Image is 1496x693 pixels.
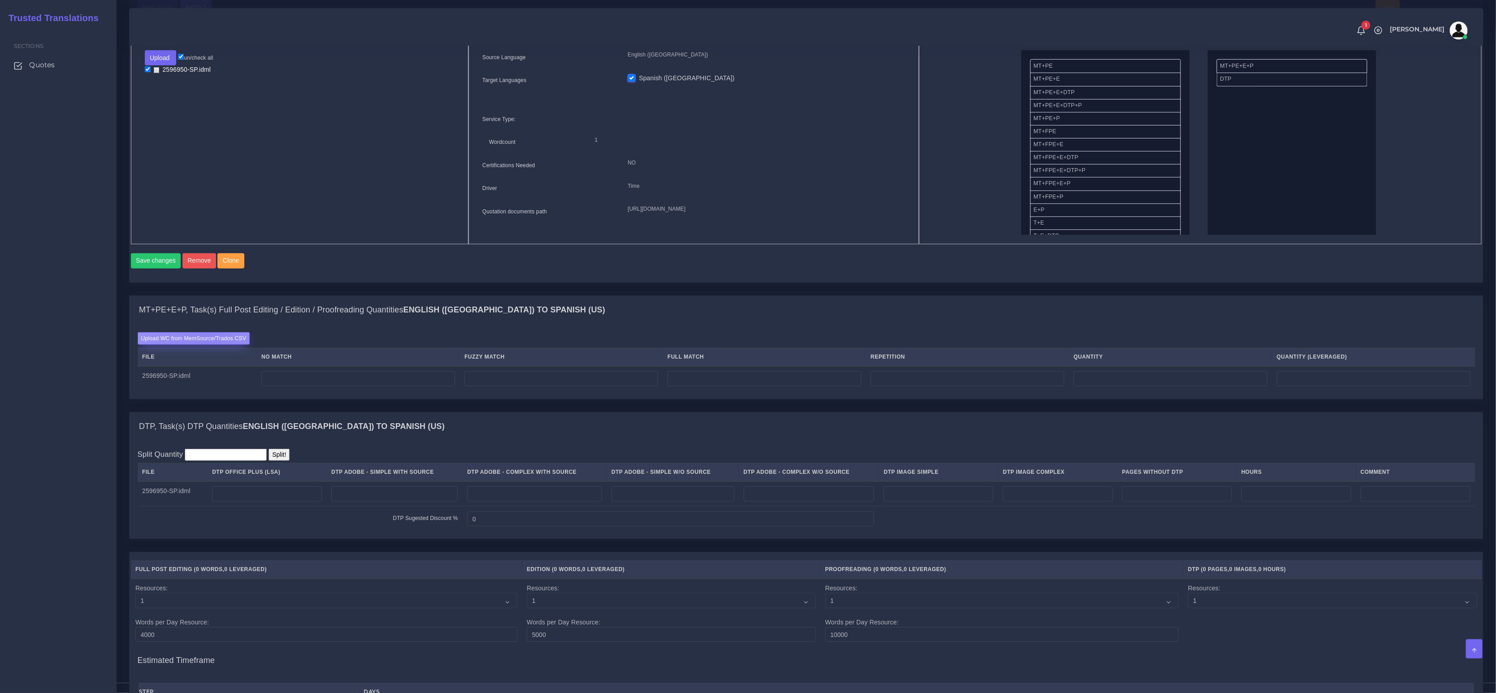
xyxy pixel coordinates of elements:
[1203,566,1228,572] span: 0 Pages
[582,566,623,572] span: 0 Leveraged
[243,422,445,431] b: English ([GEOGRAPHIC_DATA]) TO Spanish (US)
[131,579,522,647] td: Resources: Words per Day Resource:
[138,366,257,391] td: 2596950-SP.idml
[1184,579,1482,647] td: Resources:
[463,463,607,481] th: DTP Adobe - Complex With Source
[904,566,944,572] span: 0 Leveraged
[663,348,866,366] th: Full Match
[1030,204,1181,217] li: E+P
[460,348,663,366] th: Fuzzy Match
[1030,99,1181,113] li: MT+PE+E+DTP+P
[522,560,821,579] th: Edition ( , )
[257,348,460,366] th: No Match
[1069,348,1272,366] th: Quantity
[1353,26,1369,35] a: 1
[208,463,327,481] th: DTP Office Plus (LSA)
[1362,21,1370,30] span: 1
[595,135,898,145] p: 1
[1237,463,1356,481] th: Hours
[879,463,998,481] th: DTP Image Simple
[138,481,208,507] td: 2596950-SP.idml
[1258,566,1284,572] span: 0 Hours
[130,325,1483,399] div: MT+PE+E+P, Task(s) Full Post Editing / Edition / Proofreading QuantitiesEnglish ([GEOGRAPHIC_DATA...
[138,463,208,481] th: File
[138,332,250,344] label: Upload WC from MemSource/Trados CSV
[139,305,605,315] h4: MT+PE+E+P, Task(s) Full Post Editing / Edition / Proofreading Quantities
[820,579,1183,647] td: Resources: Words per Day Resource:
[607,463,739,481] th: DTP Adobe - Simple W/O Source
[1030,73,1181,86] li: MT+PE+E
[1450,22,1468,39] img: avatar
[403,305,605,314] b: English ([GEOGRAPHIC_DATA]) TO Spanish (US)
[178,54,213,62] label: un/check all
[482,115,516,123] label: Service Type:
[1030,177,1181,191] li: MT+FPE+E+P
[482,53,526,61] label: Source Language
[7,56,110,74] a: Quotes
[998,463,1118,481] th: DTP Image Complex
[1118,463,1237,481] th: Pages Without DTP
[269,449,290,461] input: Split!
[628,182,905,191] p: Time
[482,161,535,169] label: Certifications Needed
[1030,164,1181,178] li: MT+FPE+E+DTP+P
[1030,230,1181,243] li: T+E+DTP
[1030,138,1181,152] li: MT+FPE+E
[139,422,445,432] h4: DTP, Task(s) DTP Quantities
[1030,59,1181,73] li: MT+PE
[182,253,216,269] button: Remove
[628,158,905,168] p: NO
[130,412,1483,441] div: DTP, Task(s) DTP QuantitiesEnglish ([GEOGRAPHIC_DATA]) TO Spanish (US)
[1030,112,1181,126] li: MT+PE+P
[130,296,1483,325] div: MT+PE+E+P, Task(s) Full Post Editing / Edition / Proofreading QuantitiesEnglish ([GEOGRAPHIC_DATA...
[554,566,581,572] span: 0 Words
[138,449,183,460] label: Split Quantity
[138,647,1475,666] h4: Estimated Timeframe
[1272,348,1475,366] th: Quantity (Leveraged)
[1217,73,1367,86] li: DTP
[628,50,905,60] p: English ([GEOGRAPHIC_DATA])
[151,65,214,74] a: 2596950-SP.idml
[145,50,177,65] button: Upload
[1217,59,1367,73] li: MT+PE+E+P
[138,348,257,366] th: File
[217,253,244,269] button: Clone
[178,54,184,60] input: un/check all
[1184,560,1482,579] th: DTP ( , , )
[131,560,522,579] th: Full Post Editing ( , )
[327,463,463,481] th: DTP Adobe - Simple With Source
[1356,463,1475,481] th: Comment
[1030,151,1181,165] li: MT+FPE+E+DTP
[224,566,265,572] span: 0 Leveraged
[482,208,547,216] label: Quotation documents path
[522,579,821,647] td: Resources: Words per Day Resource:
[196,566,222,572] span: 0 Words
[1030,125,1181,139] li: MT+FPE
[876,566,902,572] span: 0 Words
[2,11,99,26] a: Trusted Translations
[482,184,497,192] label: Driver
[1390,26,1445,32] span: [PERSON_NAME]
[739,463,879,481] th: DTP Adobe - Complex W/O Source
[131,253,181,269] button: Save changes
[628,204,905,214] p: [URL][DOMAIN_NAME]
[217,253,246,269] a: Clone
[14,43,43,49] span: Sections
[29,60,55,70] span: Quotes
[130,441,1483,539] div: DTP, Task(s) DTP QuantitiesEnglish ([GEOGRAPHIC_DATA]) TO Spanish (US)
[1385,22,1471,39] a: [PERSON_NAME]avatar
[1030,86,1181,100] li: MT+PE+E+DTP
[2,13,99,23] h2: Trusted Translations
[820,560,1183,579] th: Proofreading ( , )
[393,514,458,522] label: DTP Sugested Discount %
[182,253,218,269] a: Remove
[1030,191,1181,204] li: MT+FPE+P
[639,74,734,83] label: Spanish ([GEOGRAPHIC_DATA])
[482,76,526,84] label: Target Languages
[1030,217,1181,230] li: T+E
[866,348,1069,366] th: Repetition
[489,138,516,146] label: Wordcount
[1229,566,1257,572] span: 0 Images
